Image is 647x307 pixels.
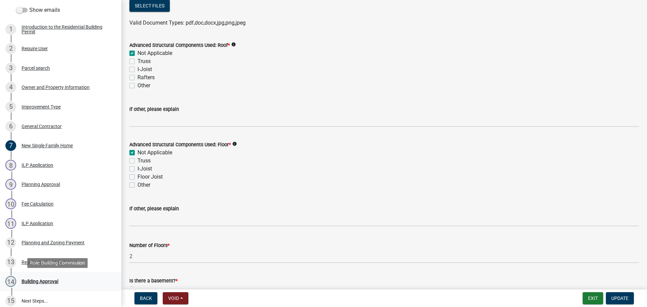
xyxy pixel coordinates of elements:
label: If other, please explain [129,107,179,112]
div: Parcel search [22,66,50,70]
div: Residential Building Permit [22,260,77,265]
button: Back [134,292,157,304]
div: 13 [5,257,16,268]
span: Void [168,296,179,301]
div: 15 [5,296,16,306]
div: Improvement Type [22,104,61,109]
label: Is there a basement? [129,279,178,283]
div: 10 [5,198,16,209]
i: info [231,42,236,47]
i: info [232,142,237,146]
label: yes [137,285,146,293]
label: I-Joist [137,65,152,73]
label: Other [137,181,150,189]
div: New Single Family Home [22,143,73,148]
label: Not Applicable [137,149,172,157]
label: Other [137,82,150,90]
label: Show emails [16,6,60,14]
label: I-Joist [137,165,152,173]
div: 5 [5,101,16,112]
div: Fee Calculation [22,202,54,206]
label: Number of Floors [129,243,170,248]
div: 3 [5,63,16,73]
div: Building Approval [22,279,58,284]
div: General Contractor [22,124,62,129]
label: Floor Joist [137,173,163,181]
div: Require User [22,46,48,51]
label: If other, please explain [129,207,179,211]
label: Truss [137,157,151,165]
span: Valid Document Types: pdf,doc,docx,jpg,png,jpeg [129,20,246,26]
div: Planning Approval [22,182,60,187]
div: 1 [5,24,16,35]
button: Update [606,292,634,304]
div: 11 [5,218,16,229]
div: 12 [5,237,16,248]
div: 9 [5,179,16,190]
button: Exit [583,292,603,304]
div: 8 [5,160,16,171]
div: Role: Building Commission [27,258,88,268]
span: Update [611,296,628,301]
button: Void [163,292,188,304]
label: Not Applicable [137,49,172,57]
div: 4 [5,82,16,93]
label: Truss [137,57,151,65]
div: 7 [5,140,16,151]
div: Owner and Property Information [22,85,90,90]
label: Rafters [137,73,155,82]
div: 2 [5,43,16,54]
div: ILP Application [22,163,53,167]
div: 14 [5,276,16,287]
span: Back [140,296,152,301]
label: Advanced Structural Components Used: Roof [129,43,230,48]
div: 6 [5,121,16,132]
div: Planning and Zoning Payment [22,240,85,245]
div: ILP Application [22,221,53,226]
div: Introduction to the Residential Building Permit [22,25,111,34]
label: Advanced Structural Components Used: Floor [129,143,231,147]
